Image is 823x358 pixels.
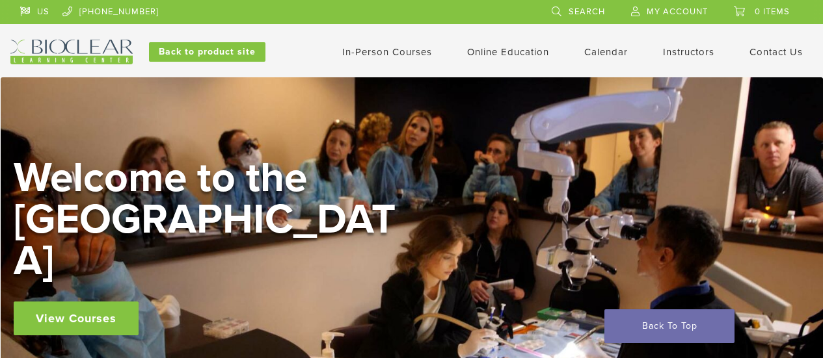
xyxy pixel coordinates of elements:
a: Calendar [584,46,628,58]
a: In-Person Courses [342,46,432,58]
span: 0 items [755,6,790,17]
a: Contact Us [749,46,803,58]
a: Online Education [467,46,549,58]
span: Search [569,6,605,17]
span: My Account [647,6,708,17]
a: Back to product site [149,42,265,62]
a: Instructors [663,46,714,58]
h2: Welcome to the [GEOGRAPHIC_DATA] [14,157,404,282]
a: Back To Top [604,309,735,343]
a: View Courses [14,301,139,335]
img: Bioclear [10,40,133,64]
